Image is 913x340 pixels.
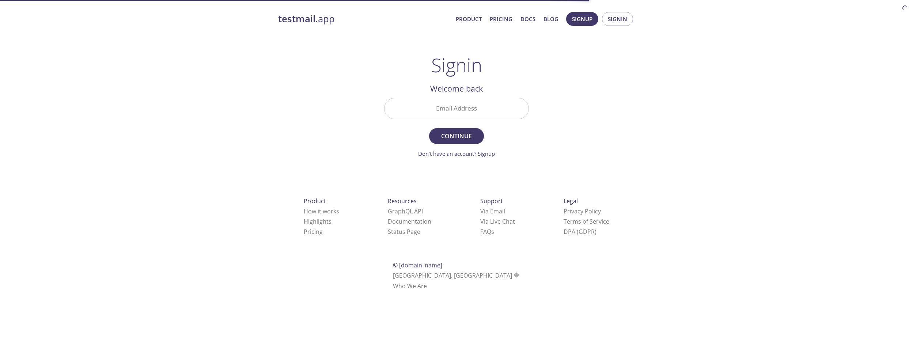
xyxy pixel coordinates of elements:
span: s [491,228,494,236]
h2: Welcome back [384,82,529,95]
span: Support [480,197,503,205]
button: Signin [602,12,633,26]
span: © [DOMAIN_NAME] [393,261,442,269]
a: testmail.app [278,13,450,25]
a: FAQ [480,228,494,236]
span: [GEOGRAPHIC_DATA], [GEOGRAPHIC_DATA] [393,271,520,279]
a: Who We Are [393,282,427,290]
span: Signin [608,14,627,24]
span: Legal [564,197,578,205]
a: Docs [520,14,535,24]
span: Signup [572,14,592,24]
span: Continue [437,131,476,141]
a: Pricing [304,228,323,236]
a: Via Live Chat [480,217,515,225]
a: Status Page [388,228,420,236]
span: Resources [388,197,417,205]
a: Documentation [388,217,431,225]
button: Signup [566,12,598,26]
a: Don't have an account? Signup [418,150,495,157]
a: Blog [543,14,558,24]
h1: Signin [431,54,482,76]
span: Product [304,197,326,205]
a: Terms of Service [564,217,609,225]
a: Product [456,14,482,24]
a: Via Email [480,207,505,215]
a: Privacy Policy [564,207,601,215]
a: DPA (GDPR) [564,228,596,236]
a: Highlights [304,217,332,225]
a: GraphQL API [388,207,423,215]
strong: testmail [278,12,315,25]
a: How it works [304,207,339,215]
a: Pricing [490,14,512,24]
button: Continue [429,128,484,144]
